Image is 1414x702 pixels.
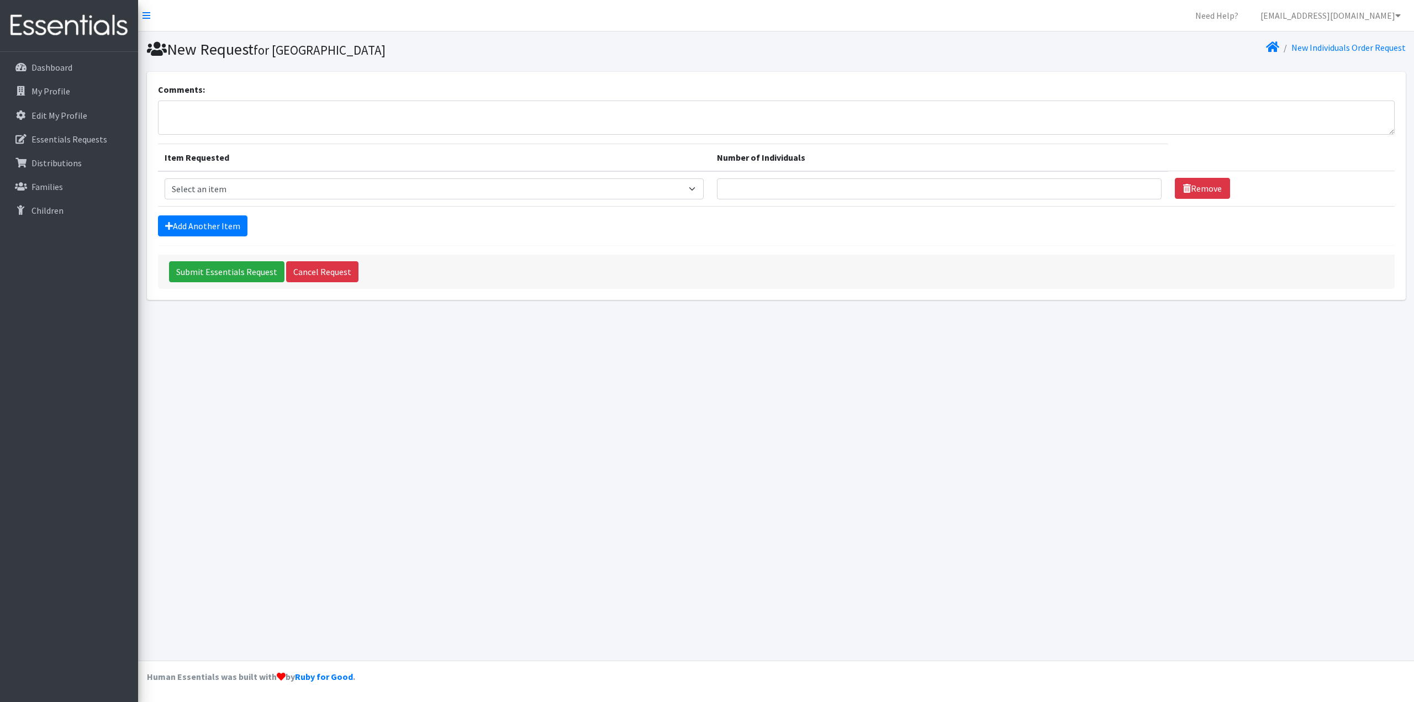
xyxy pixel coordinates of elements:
[158,215,247,236] a: Add Another Item
[4,128,134,150] a: Essentials Requests
[4,176,134,198] a: Families
[1175,178,1230,199] a: Remove
[254,42,386,58] small: for [GEOGRAPHIC_DATA]
[31,134,107,145] p: Essentials Requests
[1252,4,1410,27] a: [EMAIL_ADDRESS][DOMAIN_NAME]
[31,110,87,121] p: Edit My Profile
[710,144,1168,171] th: Number of Individuals
[1291,42,1406,53] a: New Individuals Order Request
[4,104,134,126] a: Edit My Profile
[31,86,70,97] p: My Profile
[31,62,72,73] p: Dashboard
[4,7,134,44] img: HumanEssentials
[4,152,134,174] a: Distributions
[31,181,63,192] p: Families
[4,56,134,78] a: Dashboard
[31,205,64,216] p: Children
[158,83,205,96] label: Comments:
[4,80,134,102] a: My Profile
[31,157,82,168] p: Distributions
[158,144,711,171] th: Item Requested
[286,261,358,282] a: Cancel Request
[169,261,284,282] input: Submit Essentials Request
[147,40,772,59] h1: New Request
[147,671,355,682] strong: Human Essentials was built with by .
[295,671,353,682] a: Ruby for Good
[1186,4,1247,27] a: Need Help?
[4,199,134,221] a: Children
